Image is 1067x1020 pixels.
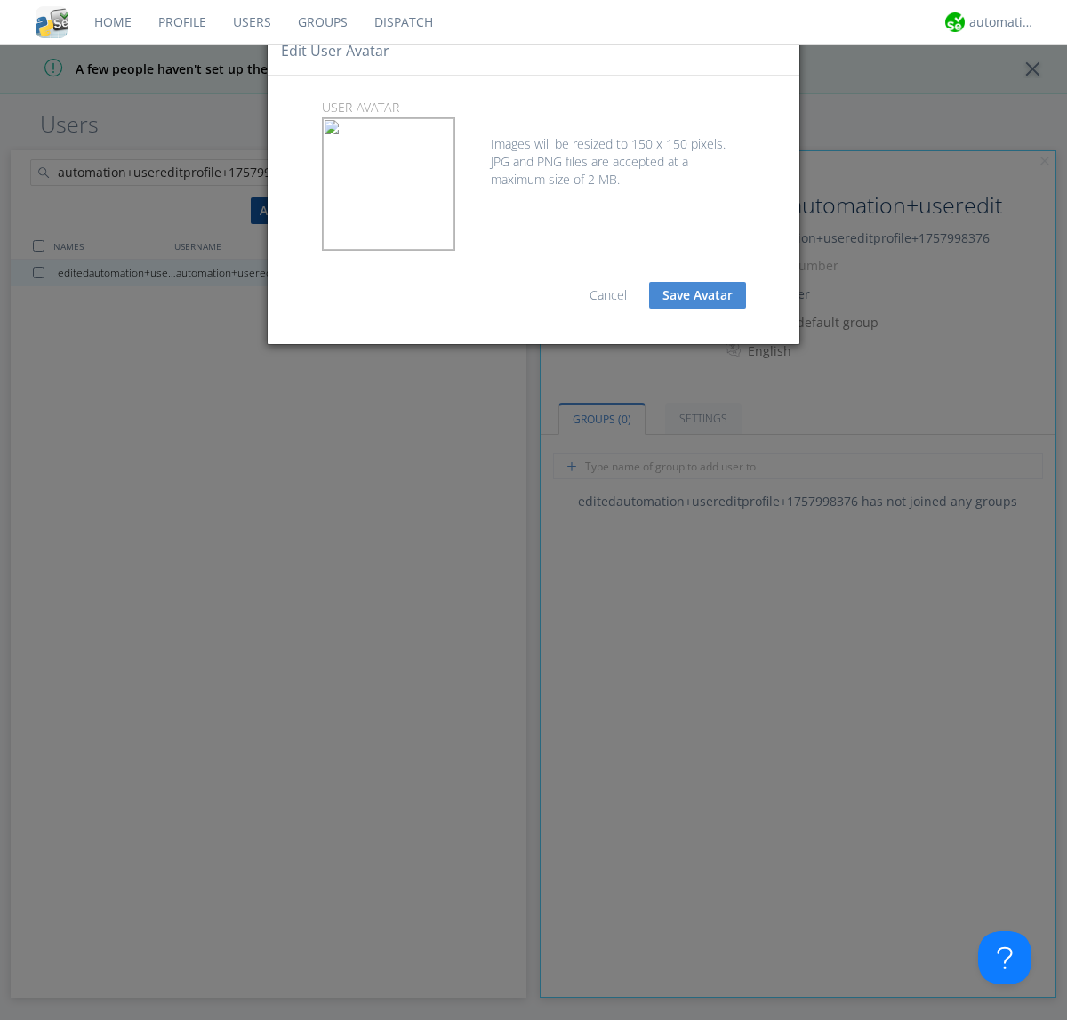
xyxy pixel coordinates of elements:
img: f75619f7-6ef4-4b3d-afca-d7c60b29835a [323,118,454,250]
div: automation+atlas [969,13,1036,31]
h4: Edit user Avatar [281,41,389,61]
button: Save Avatar [649,282,746,309]
img: cddb5a64eb264b2086981ab96f4c1ba7 [36,6,68,38]
div: Images will be resized to 150 x 150 pixels. JPG and PNG files are accepted at a maximum size of 2... [322,117,746,189]
img: d2d01cd9b4174d08988066c6d424eccd [945,12,965,32]
a: Cancel [590,286,627,303]
p: user Avatar [309,98,759,117]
